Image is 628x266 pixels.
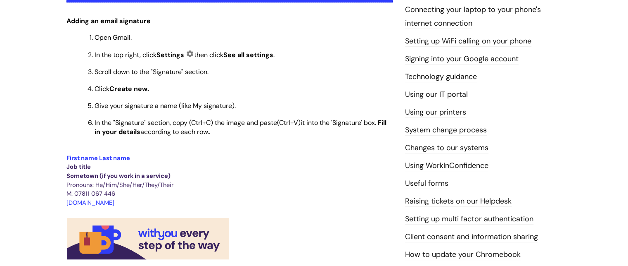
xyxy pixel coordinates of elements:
[66,254,230,261] a: WithYou email signature image
[66,172,171,180] span: Sometown (if you work in a service)
[95,84,109,93] span: Click
[405,178,448,189] a: Useful forms
[405,196,512,207] a: Raising tickets on our Helpdesk
[95,118,386,136] strong: Fill in your details
[66,181,173,189] span: Pronouns: He/Him/She/Her/They/Their
[66,17,151,25] span: Adding an email signature
[405,107,466,118] a: Using our printers
[66,163,91,171] span: Job title
[405,125,487,136] a: System change process
[405,54,519,65] a: Signing into your Google account
[66,189,115,198] span: M: 07811 067 446
[405,214,533,225] a: Setting up multi factor authentication
[156,50,184,59] strong: Settings
[405,249,521,260] a: How to update your Chromebook
[95,118,386,136] span: In the "Signature" section, c according to each row..
[176,118,277,127] span: opy (Ctrl+C) the image and paste
[405,5,541,29] a: Connecting your laptop to your phone's internet connection
[66,154,130,162] span: First name Last name
[109,84,149,93] span: Create new.
[95,33,132,42] span: Open Gmail.
[95,67,209,76] span: Scroll down to the "Signature" section.
[66,199,114,207] span: [DOMAIN_NAME]
[95,101,236,110] span: Give your signature a name (like My signature).
[405,89,468,100] a: Using our IT portal
[301,118,376,127] span: it into the 'Signature' box.
[405,232,538,242] a: Client consent and information sharing
[66,218,230,261] img: WithYou email signature image
[405,72,477,82] a: Technology guidance
[186,50,194,58] img: Settings
[194,50,223,59] span: then click
[223,50,273,59] span: See all settings
[405,161,488,171] a: Using WorkInConfidence
[277,118,301,127] span: (Ctrl+V)
[405,36,531,47] a: Setting up WiFi calling on your phone
[273,50,275,59] span: .
[95,50,186,59] span: In the top right, click
[405,143,488,153] a: Changes to our systems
